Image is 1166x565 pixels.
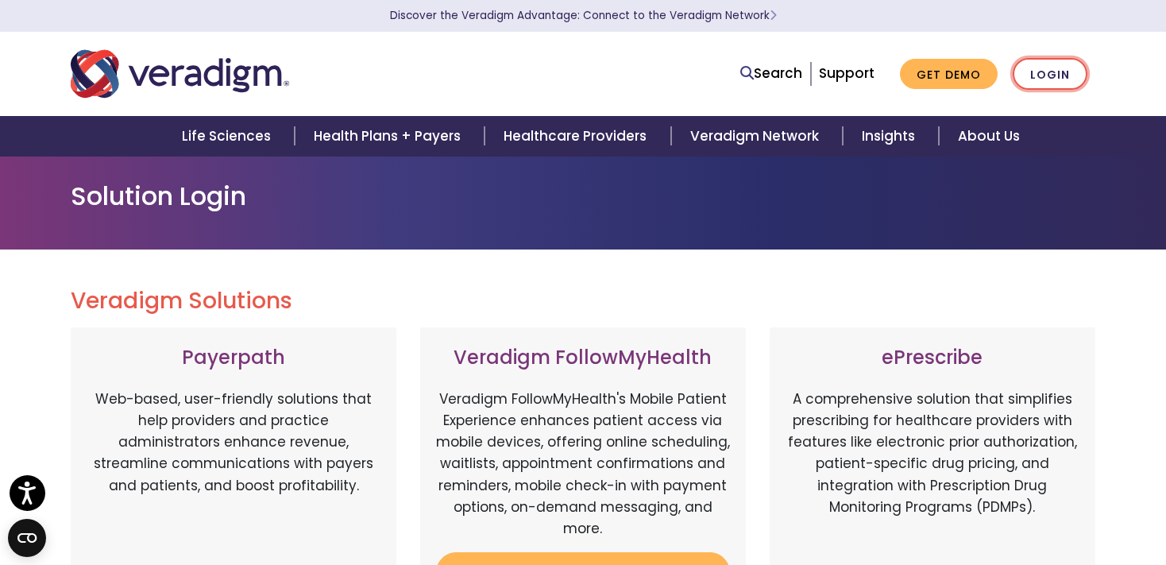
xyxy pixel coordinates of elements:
[71,48,289,100] img: Veradigm logo
[770,8,777,23] span: Learn More
[740,63,802,84] a: Search
[819,64,874,83] a: Support
[436,346,730,370] h3: Veradigm FollowMyHealth
[1013,58,1087,91] a: Login
[485,116,670,157] a: Healthcare Providers
[900,59,998,90] a: Get Demo
[163,116,295,157] a: Life Sciences
[87,389,380,555] p: Web-based, user-friendly solutions that help providers and practice administrators enhance revenu...
[8,519,46,557] button: Open CMP widget
[786,389,1079,555] p: A comprehensive solution that simplifies prescribing for healthcare providers with features like ...
[939,116,1039,157] a: About Us
[390,8,777,23] a: Discover the Veradigm Advantage: Connect to the Veradigm NetworkLearn More
[436,389,730,540] p: Veradigm FollowMyHealth's Mobile Patient Experience enhances patient access via mobile devices, o...
[671,116,843,157] a: Veradigm Network
[843,116,939,157] a: Insights
[786,346,1079,370] h3: ePrescribe
[295,116,485,157] a: Health Plans + Payers
[87,346,380,370] h3: Payerpath
[71,181,1095,211] h1: Solution Login
[71,288,1095,315] h2: Veradigm Solutions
